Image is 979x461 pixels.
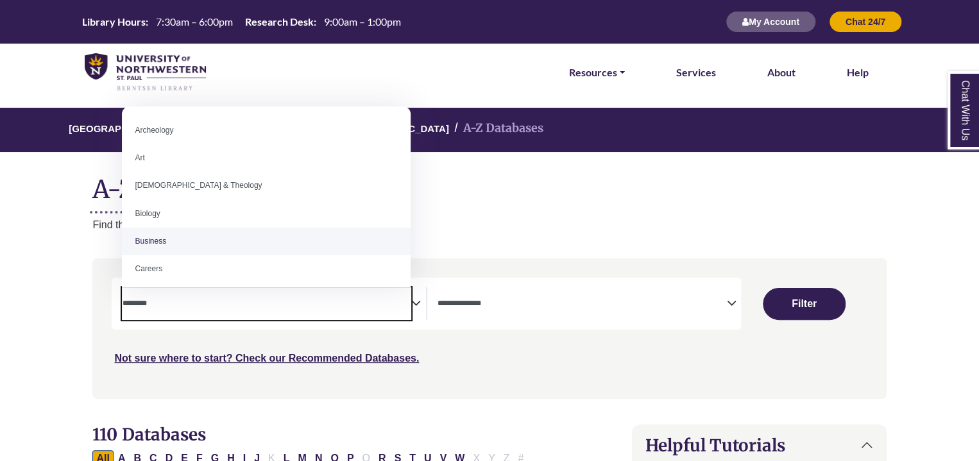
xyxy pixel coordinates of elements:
li: Biology [122,200,411,228]
table: Hours Today [77,15,406,27]
nav: Search filters [92,258,886,398]
span: 9:00am – 1:00pm [324,15,401,28]
th: Library Hours: [77,15,149,28]
a: My Account [726,16,816,27]
li: Business [122,228,411,255]
li: Careers [122,255,411,283]
textarea: Search [438,299,726,310]
textarea: Search [122,299,411,310]
a: Chat 24/7 [829,16,902,27]
p: Find the best library databases for your research. [92,217,886,233]
span: 110 Databases [92,424,205,445]
li: Art [122,144,411,172]
li: A-Z Databases [449,119,543,138]
button: Submit for Search Results [763,288,846,320]
a: Hours Today [77,15,406,29]
th: Research Desk: [240,15,317,28]
img: library_home [85,53,206,92]
h1: A-Z Databases [92,165,886,204]
li: [DEMOGRAPHIC_DATA] & Theology [122,172,411,199]
a: Help [847,64,869,81]
a: [GEOGRAPHIC_DATA][PERSON_NAME] [69,121,252,134]
a: Resources [569,64,625,81]
button: Chat 24/7 [829,11,902,33]
button: My Account [726,11,816,33]
li: Archeology [122,117,411,144]
nav: breadcrumb [92,108,886,152]
a: Not sure where to start? Check our Recommended Databases. [114,353,419,364]
a: Services [676,64,716,81]
span: 7:30am – 6:00pm [156,15,233,28]
a: About [767,64,796,81]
